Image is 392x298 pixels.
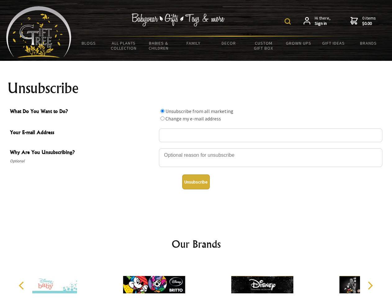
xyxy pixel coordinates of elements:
[182,174,210,189] button: Unsubscribe
[304,16,331,26] a: Hi there,Sign in
[159,148,382,167] textarea: Why Are You Unsubscribing?
[362,21,376,26] strong: $0.00
[315,21,331,26] strong: Sign in
[12,237,380,251] h2: Our Brands
[10,107,156,116] span: What Do You Want to Do?
[315,16,331,26] span: Hi there,
[7,81,385,96] h1: Unsubscribe
[165,115,221,122] label: Change my e-mail address
[16,279,29,292] button: Previous
[351,37,386,50] a: Brands
[159,129,382,142] input: Your E-mail Address
[362,15,376,26] span: 0 items
[132,13,225,26] img: Babywear - Gifts - Toys & more
[10,129,156,138] span: Your E-mail Address
[141,37,176,55] a: Babies & Children
[160,116,164,120] input: What Do You Want to Do?
[160,109,164,113] input: What Do You Want to Do?
[6,6,71,58] img: Babyware - Gifts - Toys and more...
[71,37,106,50] a: BLOGS
[211,37,246,50] a: Decor
[281,37,316,50] a: Grown Ups
[165,108,233,114] label: Unsubscribe from all marketing
[246,37,281,55] a: Custom Gift Box
[363,279,377,292] button: Next
[316,37,351,50] a: Gift Ideas
[176,37,211,50] a: Family
[350,16,376,26] a: 0 items$0.00
[106,37,142,55] a: All Plants Collection
[10,148,156,157] span: Why Are You Unsubscribing?
[10,157,156,165] span: Optional
[285,18,291,25] img: product search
